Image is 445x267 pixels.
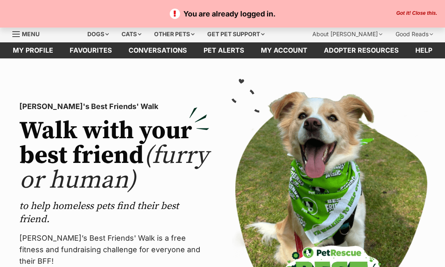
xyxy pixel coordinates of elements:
[19,200,209,226] p: to help homeless pets find their best friend.
[19,140,208,196] span: (furry or human)
[82,26,115,42] div: Dogs
[407,42,440,58] a: Help
[148,26,200,42] div: Other pets
[253,42,316,58] a: My account
[61,42,120,58] a: Favourites
[19,101,209,112] p: [PERSON_NAME]'s Best Friends' Walk
[22,30,40,37] span: Menu
[116,26,147,42] div: Cats
[19,119,209,193] h2: Walk with your best friend
[12,26,45,41] a: Menu
[307,26,388,42] div: About [PERSON_NAME]
[120,42,195,58] a: conversations
[5,42,61,58] a: My profile
[201,26,270,42] div: Get pet support
[195,42,253,58] a: Pet alerts
[390,26,439,42] div: Good Reads
[316,42,407,58] a: Adopter resources
[19,232,209,267] p: [PERSON_NAME]’s Best Friends' Walk is a free fitness and fundraising challenge for everyone and t...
